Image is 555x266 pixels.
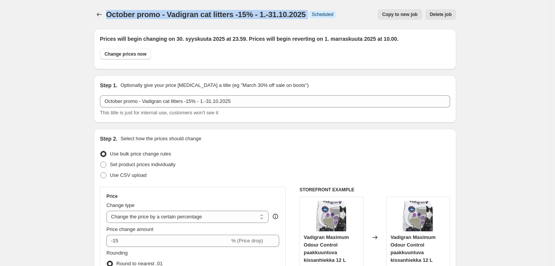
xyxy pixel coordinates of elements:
p: Select how the prices should change [121,135,201,143]
span: Change type [106,202,135,208]
span: Use CSV upload [110,172,146,178]
h2: Step 1. [100,82,117,89]
h2: Prices will begin changing on 30. syyskuuta 2025 at 23.59. Prices will begin reverting on 1. marr... [100,35,450,43]
span: Set product prices individually [110,162,175,167]
span: Copy to new job [382,11,418,18]
input: 30% off holiday sale [100,95,450,107]
span: Scheduled [312,11,333,18]
span: Use bulk price change rules [110,151,171,157]
img: VadigranMaximumOdourControlpaakkuuntuvakissanhiekka12L_80x.jpg [403,201,433,231]
img: VadigranMaximumOdourControlpaakkuuntuvakissanhiekka12L_80x.jpg [316,201,347,231]
h2: Step 2. [100,135,117,143]
button: Change prices now [100,49,151,59]
button: Copy to new job [378,9,422,20]
span: Change prices now [105,51,146,57]
span: Vadigran Maximum Odour Control paakkuuntuva kissanhiekka 12 L [304,234,349,263]
input: -15 [106,235,230,247]
span: Rounding [106,250,128,256]
p: Optionally give your price [MEDICAL_DATA] a title (eg "March 30% off sale on boots") [121,82,309,89]
button: Price change jobs [94,9,105,20]
span: Delete job [430,11,452,18]
div: help [272,213,279,220]
button: Delete job [425,9,456,20]
span: This title is just for internal use, customers won't see it [100,110,218,115]
h3: Price [106,193,117,199]
h6: STOREFRONT EXAMPLE [299,187,450,193]
span: Price change amount [106,226,153,232]
span: Vadigran Maximum Odour Control paakkuuntuva kissanhiekka 12 L [391,234,436,263]
span: % (Price drop) [231,238,263,244]
span: October promo - Vadigran cat litters -15% - 1.-31.10.2025 [106,10,306,19]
